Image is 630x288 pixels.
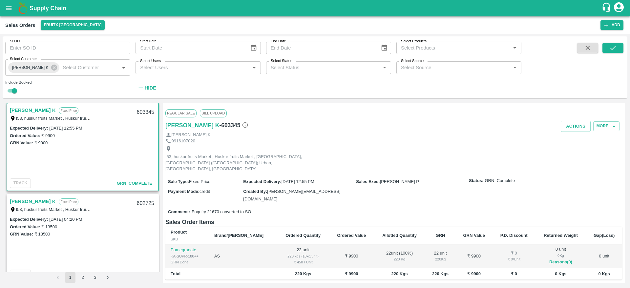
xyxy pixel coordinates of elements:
[171,230,187,235] b: Product
[41,20,105,30] button: Select DC
[271,39,286,44] label: End Date
[172,132,211,138] p: [PERSON_NAME] K
[469,178,483,184] label: Status:
[16,115,353,121] label: I53, huskur fruits Market , Huskur fruits Market , [GEOGRAPHIC_DATA], [GEOGRAPHIC_DATA] ([GEOGRAP...
[137,63,248,72] input: Select Users
[613,1,625,15] div: account of current user
[77,272,88,283] button: Go to page 2
[171,236,204,242] div: SKU
[511,44,519,52] button: Open
[41,224,57,229] label: ₹ 13500
[65,272,75,283] button: page 1
[555,271,566,276] b: 0 Kgs
[10,224,40,229] label: Ordered Value:
[5,21,35,30] div: Sales Orders
[41,133,55,138] label: ₹ 9900
[467,271,481,276] b: ₹ 9900
[200,109,226,117] span: Bill Upload
[10,217,48,222] label: Expected Delivery :
[171,271,180,276] b: Total
[5,79,130,85] div: Include Booked
[133,105,158,120] div: 603345
[60,63,109,72] input: Select Customer
[511,271,517,276] b: ₹ 0
[219,121,248,130] h6: - 603345
[171,259,204,265] div: GRN Done
[10,56,37,62] label: Select Customer
[277,244,329,268] td: 22 unit
[283,259,324,265] div: ₹ 450 / Unit
[561,121,591,132] button: Actions
[282,179,314,184] span: [DATE] 12:55 PM
[398,63,509,72] input: Select Source
[243,189,340,201] span: [PERSON_NAME][EMAIL_ADDRESS][DOMAIN_NAME]
[498,256,530,262] div: ₹ 0 / Unit
[485,178,515,184] span: GRN_Complete
[189,179,210,184] span: Fixed Price
[140,58,161,64] label: Select Users
[598,271,610,276] b: 0 Kgs
[30,4,601,13] a: Supply Chain
[59,198,78,205] p: Fixed Price
[165,154,313,172] p: I53, huskur fruits Market , Huskur fruits Market , [GEOGRAPHIC_DATA], [GEOGRAPHIC_DATA] ([GEOGRAP...
[8,62,59,73] div: [PERSON_NAME] K
[247,42,260,54] button: Choose date
[171,253,204,259] div: KA-SUPR-180++
[10,197,55,206] a: [PERSON_NAME] K
[133,196,158,211] div: 602725
[10,39,20,44] label: SO ID
[10,140,33,145] label: GRN Value:
[168,179,189,184] label: Sale Type :
[102,272,113,283] button: Go to next page
[337,233,366,238] b: Ordered Value
[295,271,311,276] b: 220 Kgs
[52,272,114,283] nav: pagination navigation
[199,189,210,194] span: credit
[432,271,449,276] b: 220 Kgs
[379,256,420,262] div: 220 Kg
[165,121,219,130] a: [PERSON_NAME] K
[10,133,40,138] label: Ordered Value:
[329,244,374,268] td: ₹ 9900
[165,109,197,117] span: Regular Sale
[401,58,424,64] label: Select Source
[145,85,156,91] strong: Hide
[379,250,420,262] div: 22 unit ( 100 %)
[1,1,16,16] button: open drawer
[271,58,292,64] label: Select Status
[285,233,321,238] b: Ordered Quantity
[16,2,30,15] img: logo
[391,271,408,276] b: 220 Kgs
[380,63,389,72] button: Open
[10,106,55,114] a: [PERSON_NAME] K
[119,63,128,72] button: Open
[398,44,509,52] input: Select Products
[601,2,613,14] div: customer-support
[16,207,353,212] label: I53, huskur fruits Market , Huskur fruits Market , [GEOGRAPHIC_DATA], [GEOGRAPHIC_DATA] ([GEOGRAP...
[140,39,157,44] label: Start Date
[430,256,450,262] div: 220 Kg
[382,233,417,238] b: Allotted Quantity
[266,42,375,54] input: End Date
[456,244,493,268] td: ₹ 9900
[172,138,195,144] p: 9916107020
[8,64,52,71] span: [PERSON_NAME] K
[430,250,450,262] div: 22 unit
[214,233,263,238] b: Brand/[PERSON_NAME]
[500,233,528,238] b: P.D. Discount
[243,189,267,194] label: Created By :
[250,63,258,72] button: Open
[90,272,100,283] button: Go to page 3
[541,258,581,266] button: Reasons(0)
[243,179,281,184] label: Expected Delivery :
[586,244,622,268] td: 0 unit
[544,233,578,238] b: Returned Weight
[171,247,204,253] p: Pomegranate
[436,233,445,238] b: GRN
[5,42,130,54] input: Enter SO ID
[136,42,245,54] input: Start Date
[10,126,48,131] label: Expected Delivery :
[209,244,277,268] td: AS
[34,140,48,145] label: ₹ 9900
